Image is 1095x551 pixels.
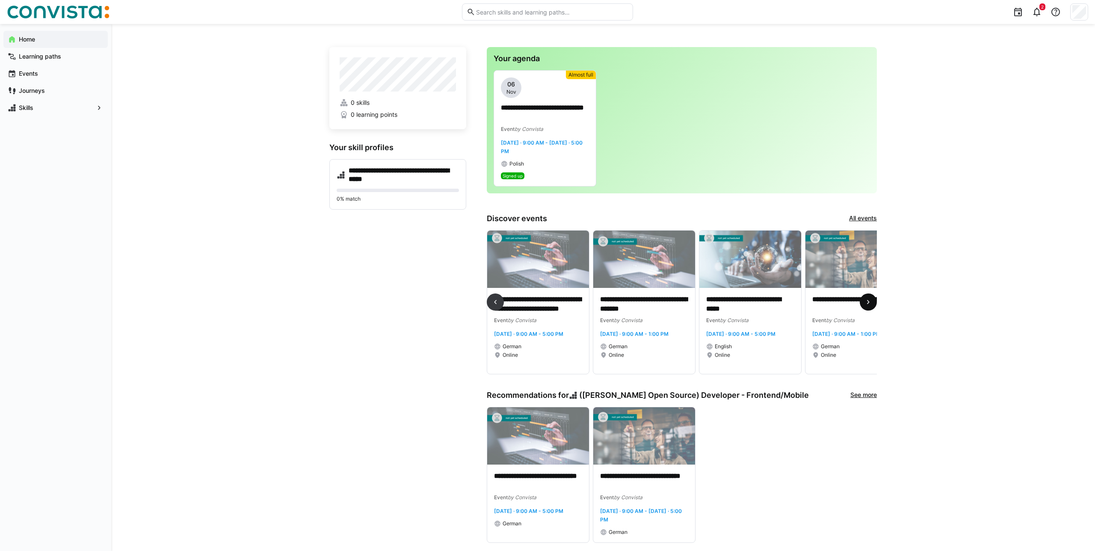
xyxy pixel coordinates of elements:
[849,214,877,223] a: All events
[508,317,536,323] span: by Convista
[351,98,370,107] span: 0 skills
[494,317,508,323] span: Event
[600,494,614,501] span: Event
[706,331,775,337] span: [DATE] · 9:00 AM - 5:00 PM
[821,343,840,350] span: German
[715,343,732,350] span: English
[609,343,627,350] span: German
[600,317,614,323] span: Event
[506,89,516,95] span: Nov
[494,54,870,63] h3: Your agenda
[508,494,536,501] span: by Convista
[494,494,508,501] span: Event
[614,494,642,501] span: by Convista
[706,317,720,323] span: Event
[614,317,642,323] span: by Convista
[487,407,589,465] img: image
[503,343,521,350] span: German
[501,126,515,132] span: Event
[715,352,730,358] span: Online
[821,352,836,358] span: Online
[720,317,749,323] span: by Convista
[340,98,456,107] a: 0 skills
[600,508,682,523] span: [DATE] · 9:00 AM - [DATE] · 5:00 PM
[329,143,466,152] h3: Your skill profiles
[487,231,589,288] img: image
[501,139,583,154] span: [DATE] · 9:00 AM - [DATE] · 5:00 PM
[568,71,593,78] span: Almost full
[337,196,459,202] p: 0% match
[826,317,855,323] span: by Convista
[579,391,809,400] span: ([PERSON_NAME] Open Source) Developer - Frontend/Mobile
[351,110,397,119] span: 0 learning points
[487,391,809,400] h3: Recommendations for
[475,8,628,16] input: Search skills and learning paths…
[805,231,907,288] img: image
[507,80,515,89] span: 06
[487,214,547,223] h3: Discover events
[503,520,521,527] span: German
[699,231,801,288] img: image
[593,231,695,288] img: image
[609,529,627,536] span: German
[812,331,881,337] span: [DATE] · 9:00 AM - 1:00 PM
[812,317,826,323] span: Event
[593,407,695,465] img: image
[503,173,523,178] span: Signed up
[494,508,563,514] span: [DATE] · 9:00 AM - 5:00 PM
[609,352,624,358] span: Online
[850,391,877,400] a: See more
[600,331,669,337] span: [DATE] · 9:00 AM - 1:00 PM
[494,331,563,337] span: [DATE] · 9:00 AM - 5:00 PM
[515,126,543,132] span: by Convista
[503,352,518,358] span: Online
[509,160,524,167] span: Polish
[1041,4,1044,9] span: 2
